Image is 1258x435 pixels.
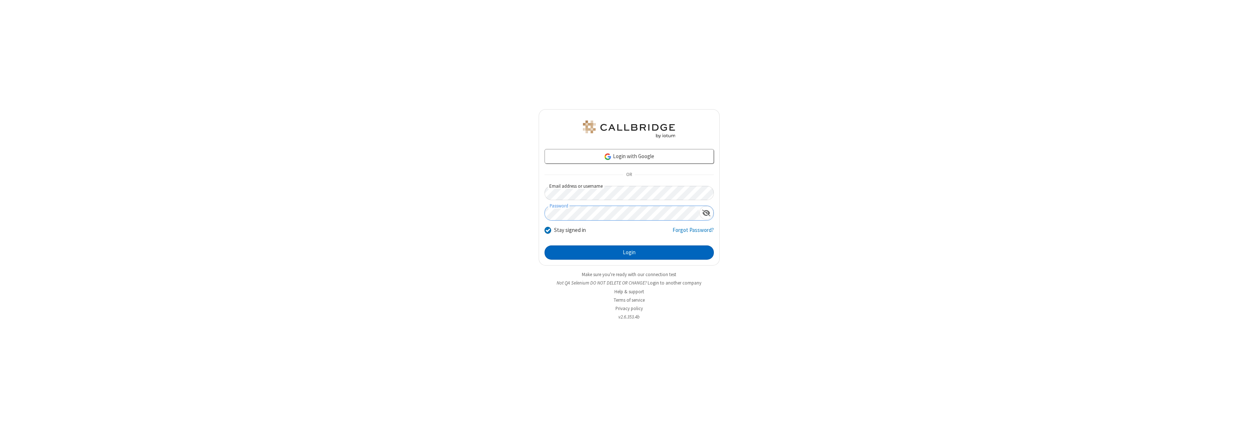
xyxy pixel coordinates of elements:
[614,297,645,303] a: Terms of service
[545,206,699,220] input: Password
[554,226,586,234] label: Stay signed in
[545,245,714,260] button: Login
[615,305,643,312] a: Privacy policy
[582,271,676,278] a: Make sure you're ready with our connection test
[1240,416,1253,430] iframe: Chat
[539,313,720,320] li: v2.6.353.4b
[545,149,714,164] a: Login with Google
[539,279,720,286] li: Not QA Selenium DO NOT DELETE OR CHANGE?
[604,153,612,161] img: google-icon.png
[545,186,714,200] input: Email address or username
[673,226,714,240] a: Forgot Password?
[581,121,677,138] img: QA Selenium DO NOT DELETE OR CHANGE
[648,279,701,286] button: Login to another company
[699,206,713,220] div: Show password
[623,170,635,180] span: OR
[614,289,644,295] a: Help & support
